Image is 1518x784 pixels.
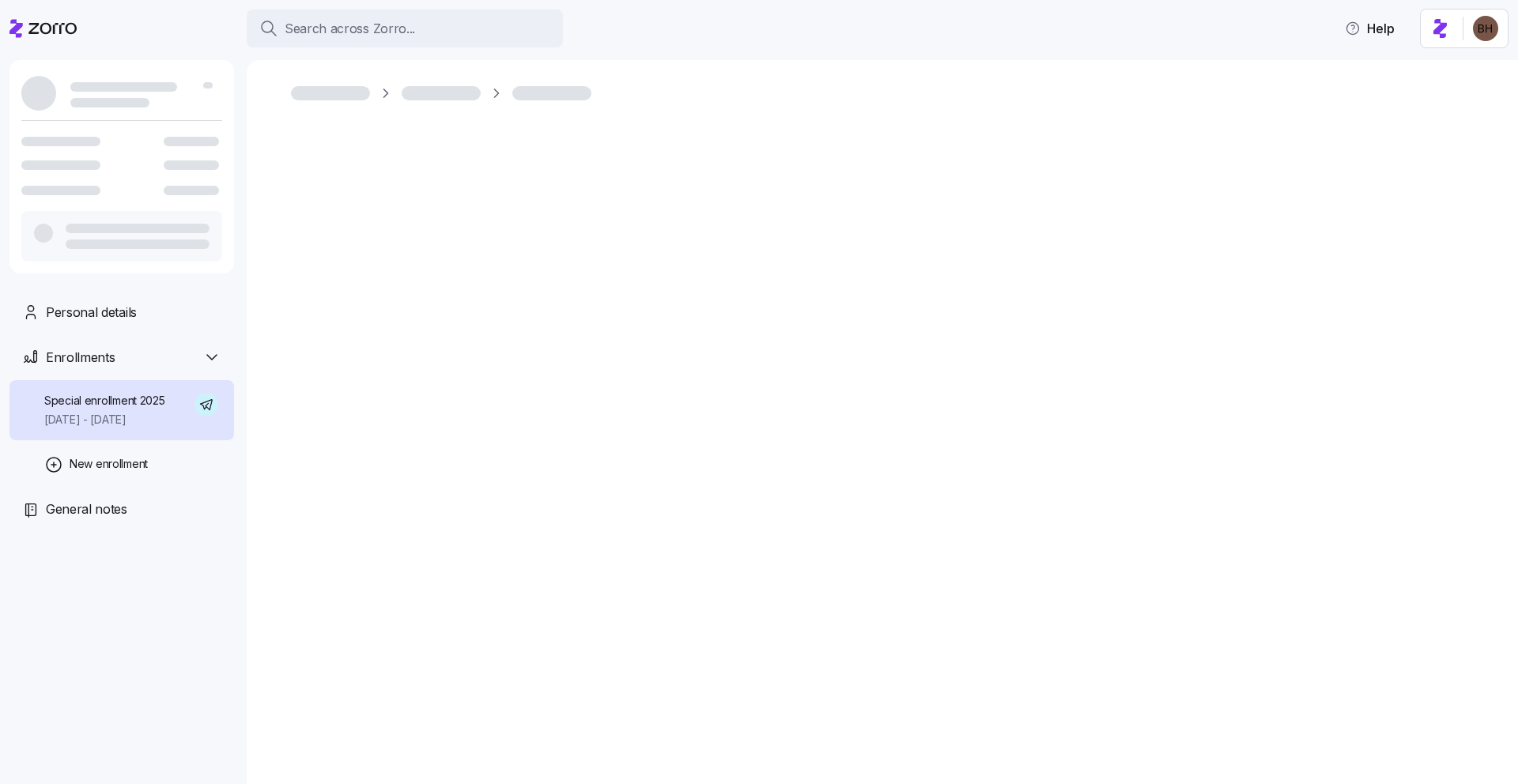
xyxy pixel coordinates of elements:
[1345,19,1395,38] span: Help
[1332,13,1407,44] button: Help
[44,393,165,409] span: Special enrollment 2025
[247,9,563,47] button: Search across Zorro...
[70,456,148,472] span: New enrollment
[44,412,165,428] span: [DATE] - [DATE]
[46,348,115,367] span: Enrollments
[46,499,127,519] span: General notes
[1473,16,1498,41] img: c3c218ad70e66eeb89914ccc98a2927c
[46,303,137,322] span: Personal details
[285,19,415,39] span: Search across Zorro...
